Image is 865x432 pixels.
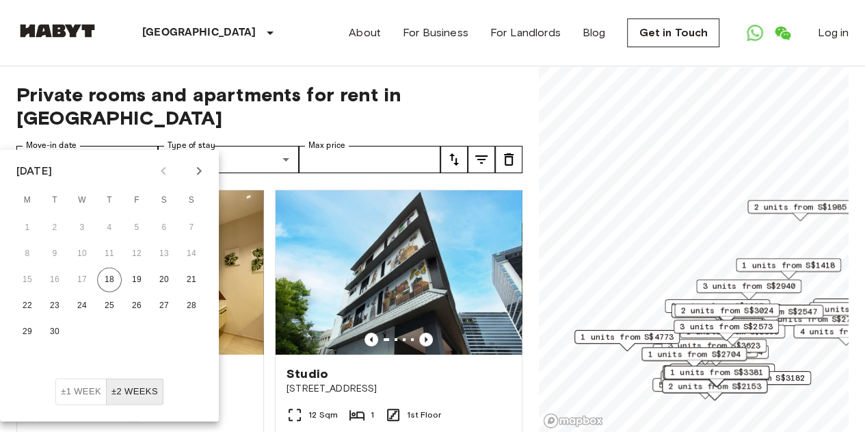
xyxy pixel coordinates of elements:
[667,340,760,352] span: 3 units from S$3623
[543,413,603,429] a: Mapbox logo
[662,379,767,401] div: Map marker
[16,24,98,38] img: Habyt
[661,370,766,392] div: Map marker
[648,348,741,360] span: 1 units from S$2704
[696,279,801,301] div: Map marker
[742,259,835,271] span: 1 units from S$1418
[490,25,561,41] a: For Landlords
[680,304,773,316] span: 2 units from S$3024
[671,304,781,325] div: Map marker
[818,25,849,41] a: Log in
[407,409,441,421] span: 1st Floor
[168,140,215,151] label: Type of stay
[308,140,345,151] label: Max price
[718,305,823,326] div: Map marker
[674,320,779,341] div: Map marker
[581,331,674,343] span: 1 units from S$4773
[26,140,77,151] label: Move-in date
[308,409,338,421] span: 12 Sqm
[403,25,468,41] a: For Business
[15,187,40,214] span: Monday
[152,268,176,292] button: 20
[680,325,785,346] div: Map marker
[42,187,67,214] span: Tuesday
[179,294,204,318] button: 28
[658,379,751,391] span: 5 units from S$1680
[680,320,773,333] span: 3 units from S$2573
[364,333,378,346] button: Previous image
[627,18,719,47] a: Get in Touch
[754,201,847,213] span: 2 units from S$1985
[574,330,680,351] div: Map marker
[142,25,256,41] p: [GEOGRAPHIC_DATA]
[671,300,764,312] span: 3 units from S$1985
[179,187,204,214] span: Sunday
[152,187,176,214] span: Saturday
[583,25,606,41] a: Blog
[706,371,811,392] div: Map marker
[15,294,40,318] button: 22
[124,268,149,292] button: 19
[661,339,767,360] div: Map marker
[419,333,433,346] button: Previous image
[124,294,149,318] button: 26
[664,366,769,387] div: Map marker
[55,379,163,405] div: Move In Flexibility
[70,294,94,318] button: 24
[663,366,768,387] div: Map marker
[287,382,511,396] span: [STREET_ADDRESS]
[670,366,763,379] span: 1 units from S$3381
[674,303,780,325] div: Map marker
[371,409,374,421] span: 1
[97,268,122,292] button: 18
[663,345,769,366] div: Map marker
[741,19,769,47] a: Open WhatsApp
[702,280,795,292] span: 3 units from S$2940
[179,268,204,292] button: 21
[495,146,522,173] button: tune
[97,294,122,318] button: 25
[652,378,758,399] div: Map marker
[349,25,381,41] a: About
[440,146,468,173] button: tune
[97,187,122,214] span: Thursday
[15,320,40,344] button: 29
[42,294,67,318] button: 23
[669,364,775,385] div: Map marker
[106,379,163,405] button: ±2 weeks
[724,305,817,318] span: 1 units from S$2547
[747,200,853,221] div: Map marker
[712,372,805,384] span: 1 units from S$3182
[70,187,94,214] span: Wednesday
[16,163,52,179] div: [DATE]
[16,83,522,129] span: Private rooms and apartments for rent in [GEOGRAPHIC_DATA]
[665,299,770,320] div: Map marker
[42,320,67,344] button: 30
[468,146,495,173] button: tune
[152,294,176,318] button: 27
[641,347,747,368] div: Map marker
[769,19,796,47] a: Open WeChat
[124,187,149,214] span: Friday
[187,160,211,183] button: Next month
[55,379,107,405] button: ±1 week
[736,258,841,279] div: Map marker
[287,366,328,382] span: Studio
[276,190,522,355] img: Marketing picture of unit SG-01-110-044_001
